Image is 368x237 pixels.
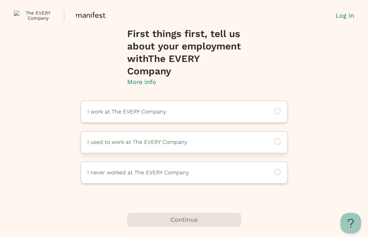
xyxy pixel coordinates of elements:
[14,10,57,21] img: The EVERY Company
[87,108,262,116] p: I work at The EVERY Company
[127,28,241,78] h4: First things first, tell us about your employment with
[127,78,156,87] button: More info
[87,168,262,177] p: I never worked at The EVERY Company
[127,78,156,86] p: More info
[87,138,262,146] p: I used to work at The EVERY Company
[127,53,200,77] span: The EVERY Company
[336,11,354,20] button: Log in
[340,213,361,234] iframe: Toggle Customer Support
